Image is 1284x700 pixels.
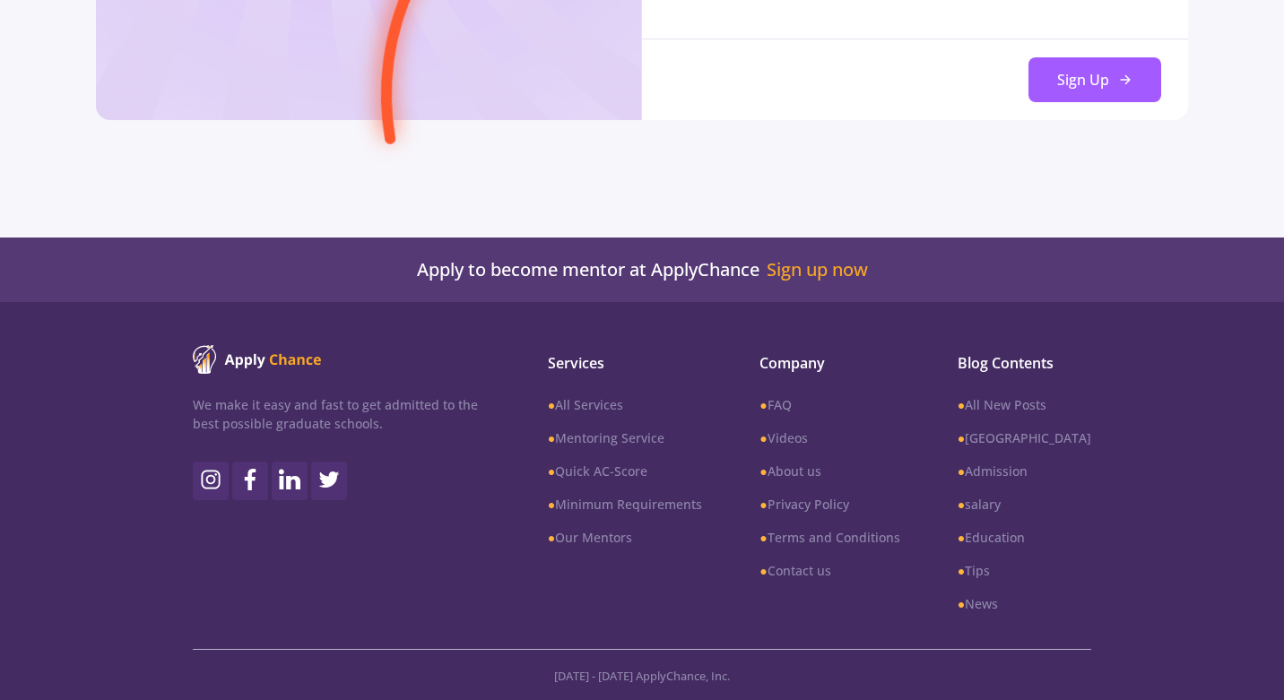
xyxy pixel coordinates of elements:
a: ●Terms and Conditions [759,528,899,547]
b: ● [759,462,767,480]
b: ● [759,396,767,413]
a: ●Mentoring Service [548,428,702,447]
span: Company [759,352,899,374]
b: ● [759,562,767,579]
span: [DATE] - [DATE] ApplyChance, Inc. [554,668,730,684]
b: ● [759,429,767,446]
a: ●Quick AC-Score [548,462,702,480]
a: ●Videos [759,428,899,447]
a: ●News [958,594,1091,613]
a: ●Tips [958,561,1091,580]
a: ●[GEOGRAPHIC_DATA] [958,428,1091,447]
b: ● [759,529,767,546]
a: ●Education [958,528,1091,547]
b: ● [958,595,965,612]
a: ●About us [759,462,899,480]
img: ApplyChance logo [193,345,322,374]
a: ●Our Mentors [548,528,702,547]
a: ●Contact us [759,561,899,580]
b: ● [958,496,965,513]
a: ●Minimum Requirements [548,495,702,514]
b: ● [548,496,555,513]
p: We make it easy and fast to get admitted to the best possible graduate schools. [193,395,478,433]
a: ●FAQ [759,395,899,414]
b: ● [958,429,965,446]
a: ●salary [958,495,1091,514]
button: Sign Up [1028,57,1161,102]
b: ● [958,396,965,413]
b: ● [759,496,767,513]
a: Sign up now [767,259,868,281]
a: ●Privacy Policy [759,495,899,514]
b: ● [958,562,965,579]
b: ● [958,462,965,480]
b: ● [548,429,555,446]
b: ● [548,529,555,546]
b: ● [548,462,555,480]
b: ● [958,529,965,546]
a: ●All New Posts [958,395,1091,414]
a: ●Admission [958,462,1091,480]
span: Services [548,352,702,374]
a: ●All Services [548,395,702,414]
span: Blog Contents [958,352,1091,374]
b: ● [548,396,555,413]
